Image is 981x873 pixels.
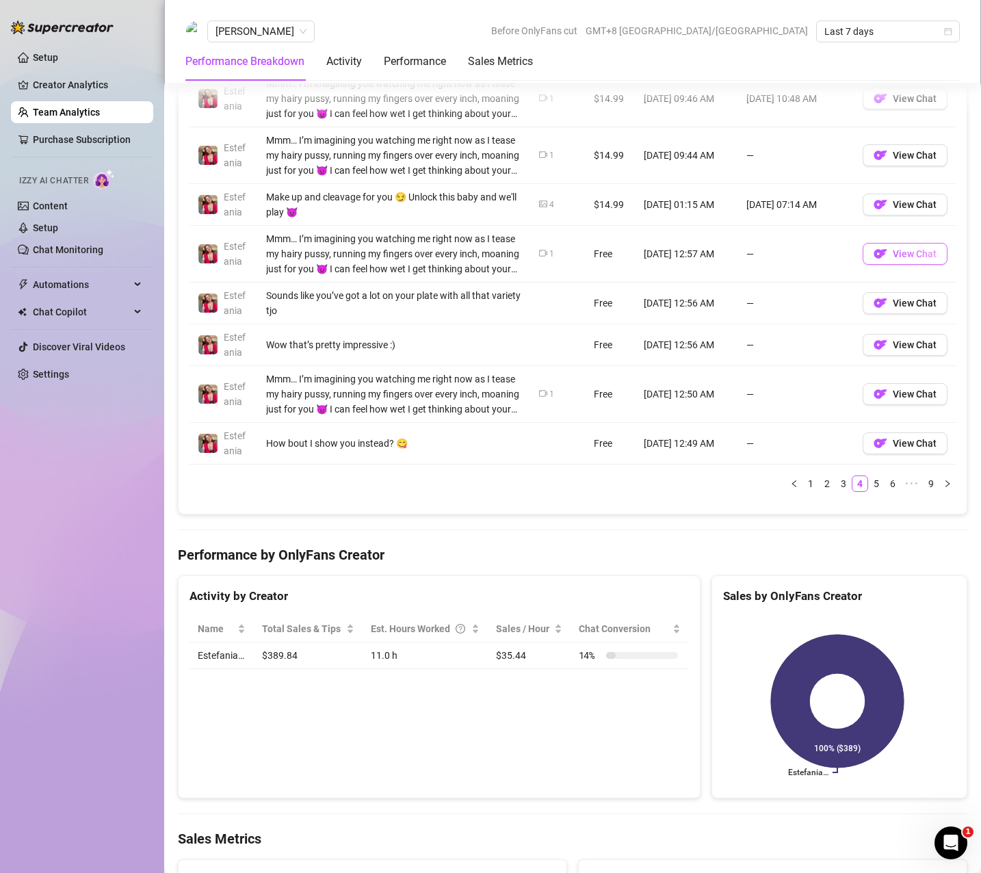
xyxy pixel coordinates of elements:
[786,475,802,492] button: left
[863,88,947,109] button: OFView Chat
[571,616,689,642] th: Chat Conversion
[198,89,218,108] img: Estefania
[802,475,819,492] li: 1
[586,324,636,366] td: Free
[893,248,937,259] span: View Chat
[852,475,868,492] li: 4
[943,480,952,488] span: right
[262,621,343,636] span: Total Sales & Tips
[835,475,852,492] li: 3
[224,86,246,112] span: Estefania
[820,476,835,491] a: 2
[189,642,254,669] td: Estefania…
[863,301,947,312] a: OFView Chat
[33,301,130,323] span: Chat Copilot
[266,133,523,178] div: Mmm… I’m imagining you watching me right now as I tease my hairy pussy, running my fingers over e...
[863,144,947,166] button: OFView Chat
[266,76,523,121] div: Mmm… I’m imagining you watching me right now as I tease my hairy pussy, running my fingers over e...
[33,74,142,96] a: Creator Analytics
[901,475,923,492] span: •••
[549,92,554,105] div: 1
[874,436,887,450] img: OF
[224,241,246,267] span: Estefania
[893,389,937,400] span: View Chat
[863,383,947,405] button: OFView Chat
[874,247,887,261] img: OF
[488,642,571,669] td: $35.44
[224,381,246,407] span: Estefania
[723,587,956,605] div: Sales by OnlyFans Creator
[863,252,947,263] a: OFView Chat
[224,142,246,168] span: Estefania
[33,244,103,255] a: Chat Monitoring
[885,476,900,491] a: 6
[636,324,738,366] td: [DATE] 12:56 AM
[819,475,835,492] li: 2
[636,226,738,283] td: [DATE] 12:57 AM
[363,642,488,669] td: 11.0 h
[18,307,27,317] img: Chat Copilot
[738,70,854,127] td: [DATE] 10:48 AM
[963,826,973,837] span: 1
[874,338,887,352] img: OF
[863,292,947,314] button: OFView Chat
[33,107,100,118] a: Team Analytics
[224,332,246,358] span: Estefania
[33,341,125,352] a: Discover Viral Videos
[874,387,887,401] img: OF
[939,475,956,492] li: Next Page
[539,94,547,102] span: video-camera
[586,283,636,324] td: Free
[456,621,465,636] span: question-circle
[198,294,218,313] img: Estefania
[586,423,636,465] td: Free
[198,244,218,263] img: Estefania
[863,392,947,403] a: OFView Chat
[94,169,115,189] img: AI Chatter
[836,476,851,491] a: 3
[803,476,818,491] a: 1
[33,52,58,63] a: Setup
[893,93,937,104] span: View Chat
[549,248,554,261] div: 1
[636,70,738,127] td: [DATE] 09:46 AM
[178,829,261,848] h4: Sales Metrics
[549,198,554,211] div: 4
[254,616,363,642] th: Total Sales & Tips
[33,369,69,380] a: Settings
[738,423,854,465] td: —
[586,127,636,184] td: $14.99
[893,150,937,161] span: View Chat
[539,200,547,208] span: picture
[266,231,523,276] div: Mmm… I’m imagining you watching me right now as I tease my hairy pussy, running my fingers over e...
[738,324,854,366] td: —
[178,545,967,564] h4: Performance by OnlyFans Creator
[901,475,923,492] li: Next 5 Pages
[636,184,738,226] td: [DATE] 01:15 AM
[496,621,551,636] span: Sales / Hour
[189,616,254,642] th: Name
[874,92,887,105] img: OF
[198,385,218,404] img: Estefania
[863,334,947,356] button: OFView Chat
[636,283,738,324] td: [DATE] 12:56 AM
[863,153,947,164] a: OFView Chat
[224,192,246,218] span: Estefania
[266,436,523,451] div: How bout I show you instead? 😋
[824,21,952,42] span: Last 7 days
[636,366,738,423] td: [DATE] 12:50 AM
[738,283,854,324] td: —
[18,279,29,290] span: thunderbolt
[224,290,246,316] span: Estefania
[579,621,670,636] span: Chat Conversion
[266,288,523,318] div: Sounds like you’ve got a lot on your plate with all that variety tjo
[863,96,947,107] a: OFView Chat
[944,27,952,36] span: calendar
[863,203,947,213] a: OFView Chat
[863,243,947,265] button: OFView Chat
[198,146,218,165] img: Estefania
[738,184,854,226] td: [DATE] 07:14 AM
[869,476,884,491] a: 5
[786,475,802,492] li: Previous Page
[586,70,636,127] td: $14.99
